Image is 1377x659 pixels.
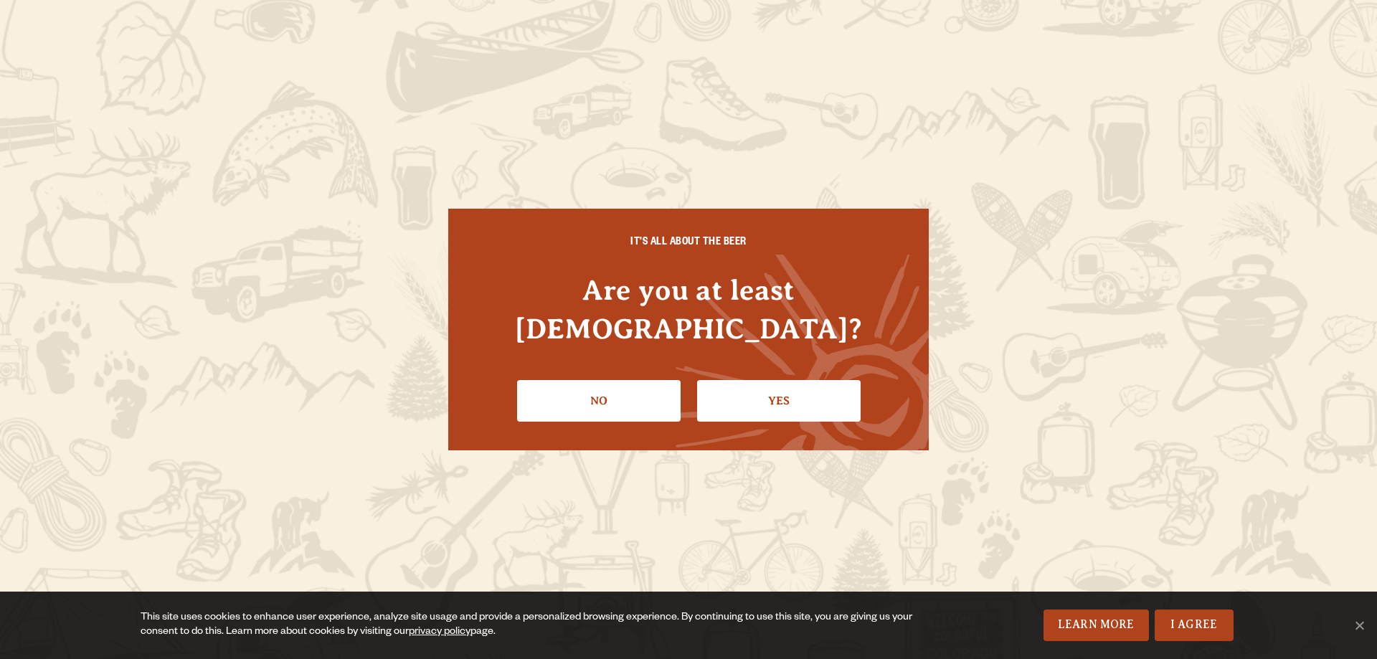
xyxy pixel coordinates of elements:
a: Confirm I'm 21 or older [697,380,861,422]
a: Learn More [1044,610,1149,641]
a: privacy policy [409,627,470,638]
a: No [517,380,681,422]
div: This site uses cookies to enhance user experience, analyze site usage and provide a personalized ... [141,611,924,640]
h4: Are you at least [DEMOGRAPHIC_DATA]? [477,271,900,347]
a: I Agree [1155,610,1234,641]
h6: IT'S ALL ABOUT THE BEER [477,237,900,250]
span: No [1352,618,1366,632]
